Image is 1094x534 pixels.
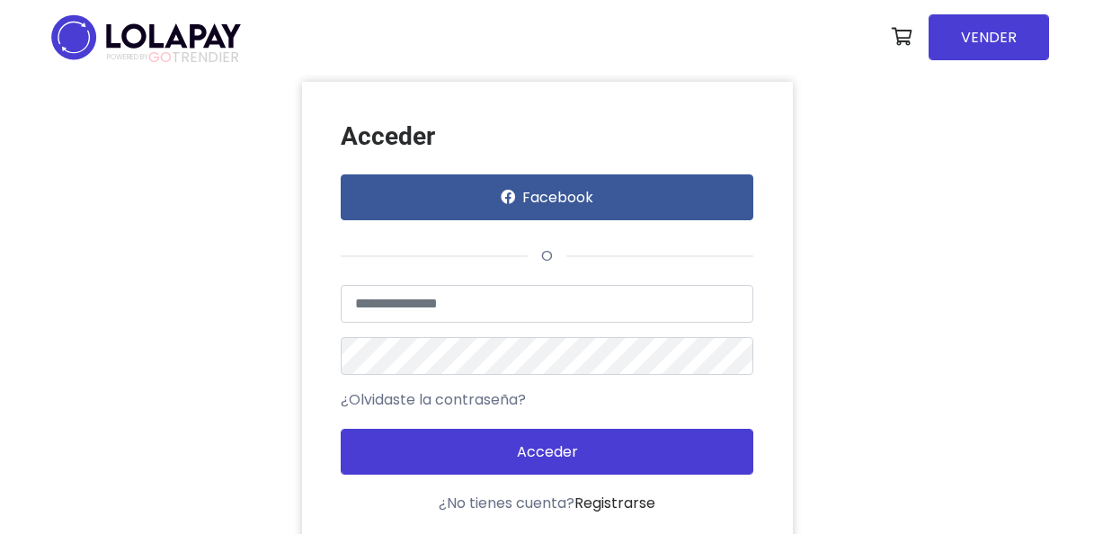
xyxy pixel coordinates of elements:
[107,49,239,66] span: TRENDIER
[341,174,753,220] button: Facebook
[341,493,753,514] div: ¿No tienes cuenta?
[574,493,655,513] a: Registrarse
[107,52,148,62] span: POWERED BY
[341,389,526,411] a: ¿Olvidaste la contraseña?
[46,9,246,66] img: logo
[929,14,1049,60] a: VENDER
[341,429,753,475] button: Acceder
[148,47,172,67] span: GO
[341,121,753,152] h3: Acceder
[528,245,566,266] span: o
